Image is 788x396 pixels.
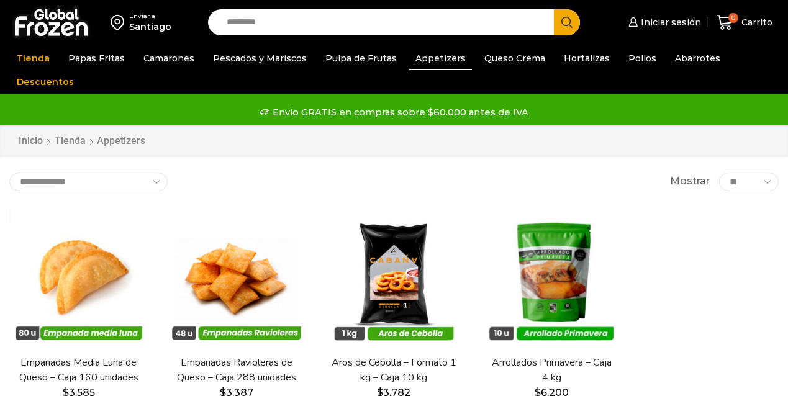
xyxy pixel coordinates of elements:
[558,47,616,70] a: Hortalizas
[670,174,710,189] span: Mostrar
[669,47,727,70] a: Abarrotes
[18,134,145,148] nav: Breadcrumb
[622,47,663,70] a: Pollos
[18,134,43,148] a: Inicio
[319,47,403,70] a: Pulpa de Frutas
[478,47,551,70] a: Queso Crema
[489,356,614,384] a: Arrollados Primavera – Caja 4 kg
[137,47,201,70] a: Camarones
[97,135,145,146] h1: Appetizers
[9,173,168,191] select: Pedido de la tienda
[11,70,80,94] a: Descuentos
[638,16,701,29] span: Iniciar sesión
[129,20,171,33] div: Santiago
[62,47,131,70] a: Papas Fritas
[713,8,776,37] a: 0 Carrito
[728,13,738,23] span: 0
[332,356,456,384] a: Aros de Cebolla – Formato 1 kg – Caja 10 kg
[409,47,472,70] a: Appetizers
[207,47,313,70] a: Pescados y Mariscos
[554,9,580,35] button: Search button
[174,356,299,384] a: Empanadas Ravioleras de Queso – Caja 288 unidades
[54,134,86,148] a: Tienda
[16,356,141,384] a: Empanadas Media Luna de Queso – Caja 160 unidades
[129,12,171,20] div: Enviar a
[11,47,56,70] a: Tienda
[111,12,129,33] img: address-field-icon.svg
[738,16,772,29] span: Carrito
[625,10,701,35] a: Iniciar sesión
